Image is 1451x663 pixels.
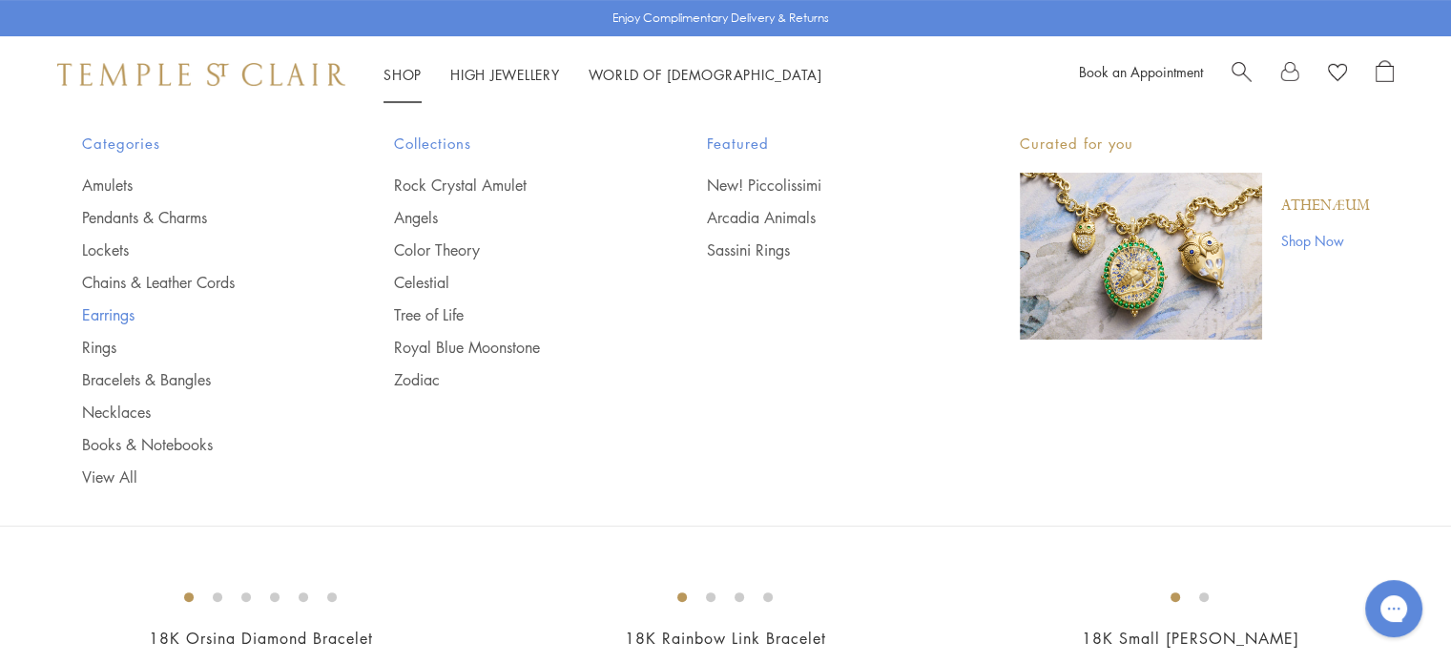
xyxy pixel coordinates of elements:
[1281,196,1370,217] a: Athenæum
[1081,628,1298,649] a: 18K Small [PERSON_NAME]
[82,402,319,423] a: Necklaces
[394,239,631,260] a: Color Theory
[1356,573,1432,644] iframe: Gorgias live chat messenger
[394,337,631,358] a: Royal Blue Moonstone
[450,65,560,84] a: High JewelleryHigh Jewellery
[394,272,631,293] a: Celestial
[1079,62,1203,81] a: Book an Appointment
[394,369,631,390] a: Zodiac
[394,304,631,325] a: Tree of Life
[589,65,822,84] a: World of [DEMOGRAPHIC_DATA]World of [DEMOGRAPHIC_DATA]
[383,63,822,87] nav: Main navigation
[149,628,373,649] a: 18K Orsina Diamond Bracelet
[82,434,319,455] a: Books & Notebooks
[707,132,943,155] span: Featured
[1020,132,1370,155] p: Curated for you
[707,175,943,196] a: New! Piccolissimi
[82,304,319,325] a: Earrings
[1281,230,1370,251] a: Shop Now
[1376,60,1394,89] a: Open Shopping Bag
[612,9,829,28] p: Enjoy Complimentary Delivery & Returns
[82,207,319,228] a: Pendants & Charms
[394,207,631,228] a: Angels
[82,272,319,293] a: Chains & Leather Cords
[1232,60,1252,89] a: Search
[82,132,319,155] span: Categories
[82,337,319,358] a: Rings
[82,466,319,487] a: View All
[625,628,826,649] a: 18K Rainbow Link Bracelet
[394,175,631,196] a: Rock Crystal Amulet
[383,65,422,84] a: ShopShop
[82,369,319,390] a: Bracelets & Bangles
[707,207,943,228] a: Arcadia Animals
[82,175,319,196] a: Amulets
[1328,60,1347,89] a: View Wishlist
[57,63,345,86] img: Temple St. Clair
[394,132,631,155] span: Collections
[707,239,943,260] a: Sassini Rings
[82,239,319,260] a: Lockets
